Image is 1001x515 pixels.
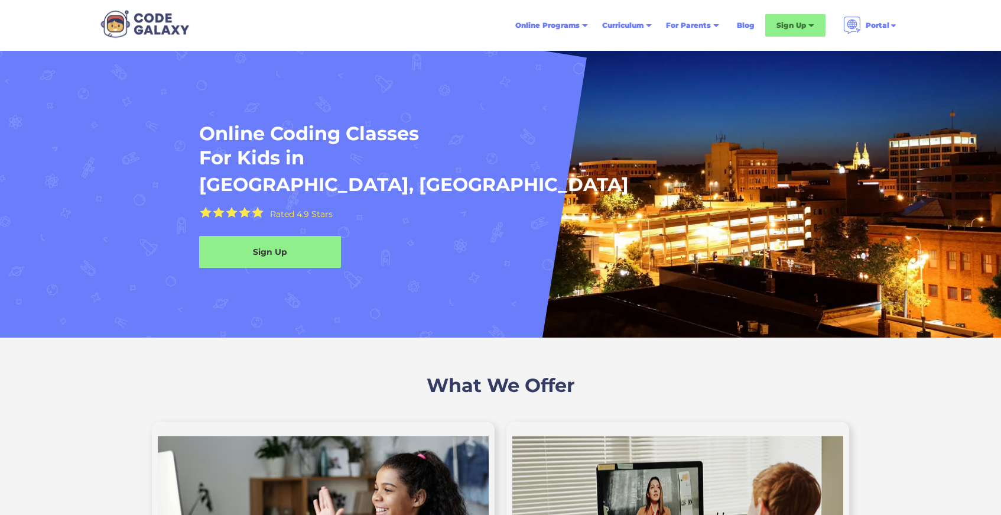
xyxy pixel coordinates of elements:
[213,207,225,218] img: Yellow Star - the Code Galaxy
[226,207,238,218] img: Yellow Star - the Code Galaxy
[270,210,333,218] div: Rated 4.9 Stars
[199,121,710,170] h1: Online Coding Classes For Kids in
[508,15,595,36] div: Online Programs
[200,207,212,218] img: Yellow Star - the Code Galaxy
[659,15,726,36] div: For Parents
[252,207,264,218] img: Yellow Star - the Code Galaxy
[666,20,711,31] div: For Parents
[776,20,806,31] div: Sign Up
[866,20,889,31] div: Portal
[765,14,825,37] div: Sign Up
[515,20,580,31] div: Online Programs
[730,15,762,36] a: Blog
[199,236,341,268] a: Sign Up
[595,15,659,36] div: Curriculum
[836,12,905,39] div: Portal
[239,207,251,218] img: Yellow Star - the Code Galaxy
[199,173,629,197] h1: [GEOGRAPHIC_DATA], [GEOGRAPHIC_DATA]
[602,20,643,31] div: Curriculum
[199,246,341,258] div: Sign Up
